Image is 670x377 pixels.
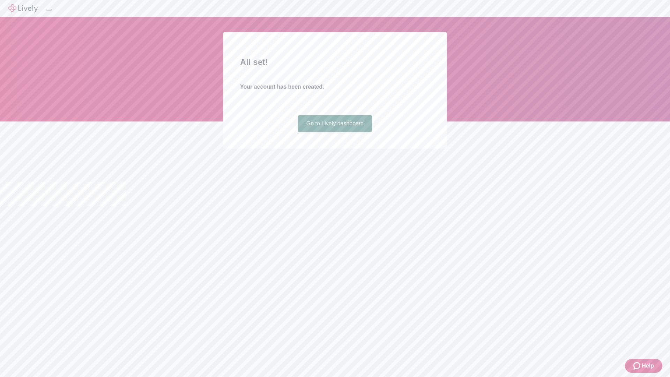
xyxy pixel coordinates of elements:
[8,4,38,13] img: Lively
[633,362,642,370] svg: Zendesk support icon
[642,362,654,370] span: Help
[240,83,430,91] h4: Your account has been created.
[625,359,662,373] button: Zendesk support iconHelp
[46,9,52,11] button: Log out
[298,115,372,132] a: Go to Lively dashboard
[240,56,430,68] h2: All set!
